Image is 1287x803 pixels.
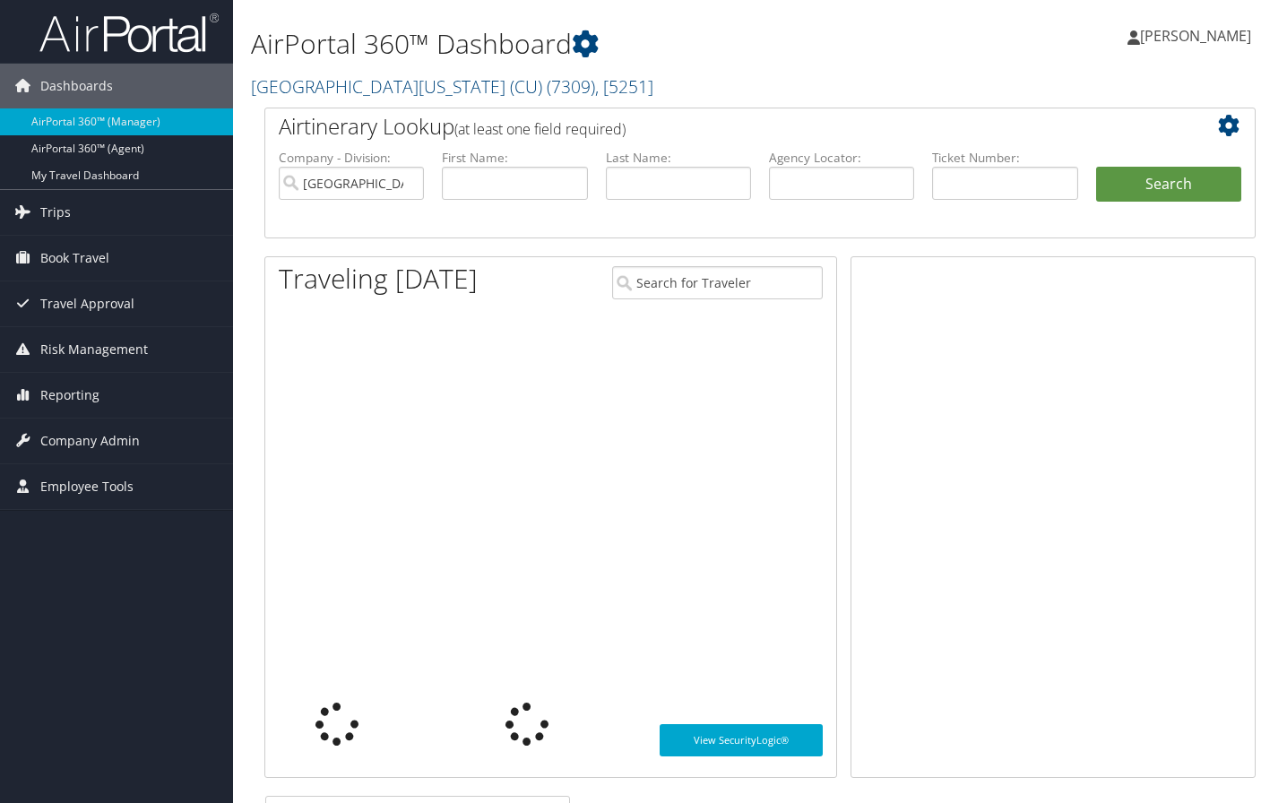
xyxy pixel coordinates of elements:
span: Book Travel [40,236,109,281]
span: [PERSON_NAME] [1140,26,1251,46]
h1: AirPortal 360™ Dashboard [251,25,929,63]
a: View SecurityLogic® [660,724,823,756]
label: Agency Locator: [769,149,914,167]
h2: Airtinerary Lookup [279,111,1159,142]
span: Trips [40,190,71,235]
span: (at least one field required) [454,119,626,139]
label: Company - Division: [279,149,424,167]
span: Dashboards [40,64,113,108]
label: First Name: [442,149,587,167]
label: Last Name: [606,149,751,167]
a: [GEOGRAPHIC_DATA][US_STATE] (CU) [251,74,653,99]
span: Company Admin [40,419,140,463]
h1: Traveling [DATE] [279,260,478,298]
span: Travel Approval [40,281,134,326]
a: [PERSON_NAME] [1127,9,1269,63]
img: airportal-logo.png [39,12,219,54]
span: , [ 5251 ] [595,74,653,99]
span: Risk Management [40,327,148,372]
input: Search for Traveler [612,266,823,299]
label: Ticket Number: [932,149,1077,167]
span: ( 7309 ) [547,74,595,99]
button: Search [1096,167,1241,203]
span: Reporting [40,373,99,418]
span: Employee Tools [40,464,134,509]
